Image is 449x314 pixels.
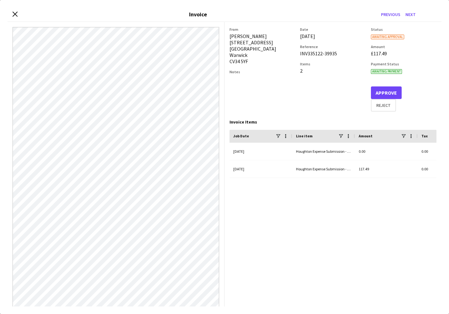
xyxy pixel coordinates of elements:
[300,27,366,32] h3: Date
[403,9,418,19] button: Next
[300,68,366,74] div: 2
[355,143,418,160] div: 0.00
[230,119,436,125] div: Invoice Items
[355,160,418,178] div: 117.49
[300,44,366,49] h3: Reference
[230,33,295,64] div: [PERSON_NAME] [STREET_ADDRESS] [GEOGRAPHIC_DATA] Warwick CV34 5YF
[292,160,355,178] div: Houghton Expense Submission - Miscellaneous (expense)
[359,134,372,138] span: Amount
[300,62,366,66] h3: Items
[421,134,428,138] span: Tax
[371,27,436,32] h3: Status
[292,143,355,160] div: Houghton Expense Submission - Miscellaneous (salary)
[189,11,207,18] h3: Invoice
[371,69,402,74] span: Awaiting payment
[371,86,402,99] button: Approve
[230,143,292,160] div: [DATE]
[371,50,436,57] div: £117.49
[296,134,313,138] span: Line item
[371,62,436,66] h3: Payment Status
[230,69,295,74] h3: Notes
[230,27,295,32] h3: From
[378,9,403,19] button: Previous
[371,44,436,49] h3: Amount
[371,99,396,112] button: Reject
[300,33,366,39] div: [DATE]
[230,160,292,178] div: [DATE]
[233,134,249,138] span: Job Date
[300,50,366,57] div: INV335122-39935
[371,35,404,39] span: Awaiting approval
